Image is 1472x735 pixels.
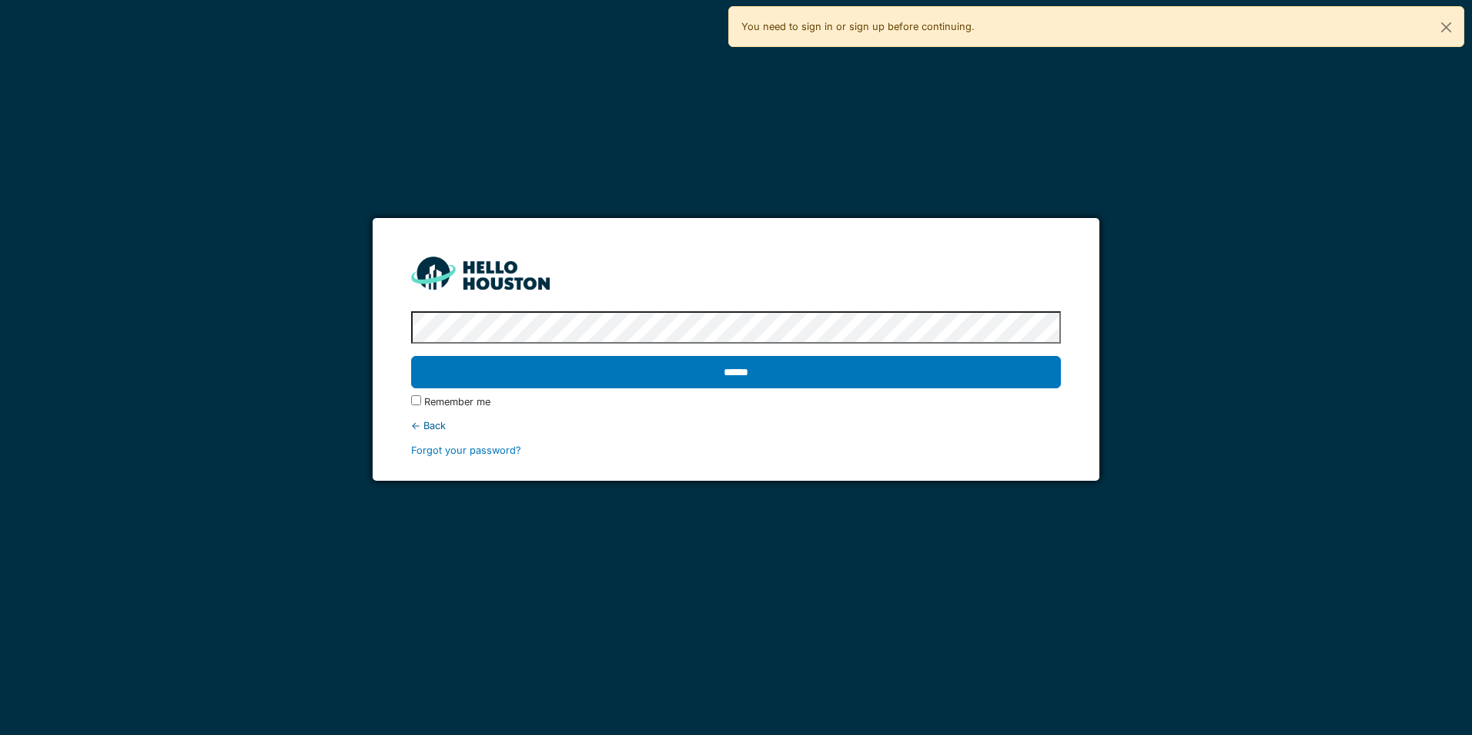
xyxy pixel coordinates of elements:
div: You need to sign in or sign up before continuing. [728,6,1464,47]
div: ← Back [411,418,1060,433]
img: HH_line-BYnF2_Hg.png [411,257,550,290]
a: Forgot your password? [411,445,521,456]
label: Remember me [424,394,490,409]
button: Close [1429,7,1464,48]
